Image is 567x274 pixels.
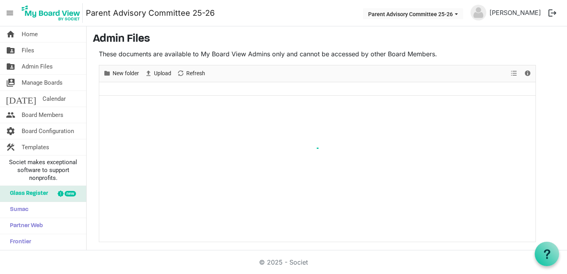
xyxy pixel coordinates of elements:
[6,26,15,42] span: home
[22,123,74,139] span: Board Configuration
[22,139,49,155] span: Templates
[22,75,63,91] span: Manage Boards
[259,258,308,266] a: © 2025 - Societ
[6,107,15,123] span: people
[22,107,63,123] span: Board Members
[43,91,66,107] span: Calendar
[6,202,28,218] span: Sumac
[6,139,15,155] span: construction
[2,6,17,20] span: menu
[86,5,215,21] a: Parent Advisory Committee 25-26
[544,5,561,21] button: logout
[363,8,463,19] button: Parent Advisory Committee 25-26 dropdownbutton
[6,75,15,91] span: switch_account
[471,5,486,20] img: no-profile-picture.svg
[486,5,544,20] a: [PERSON_NAME]
[6,218,43,234] span: Partner Web
[6,234,31,250] span: Frontier
[6,59,15,74] span: folder_shared
[22,26,38,42] span: Home
[6,43,15,58] span: folder_shared
[6,186,48,202] span: Glass Register
[4,158,83,182] span: Societ makes exceptional software to support nonprofits.
[19,3,83,23] img: My Board View Logo
[22,59,53,74] span: Admin Files
[65,191,76,196] div: new
[6,91,36,107] span: [DATE]
[6,123,15,139] span: settings
[22,43,34,58] span: Files
[19,3,86,23] a: My Board View Logo
[99,49,536,59] p: These documents are available to My Board View Admins only and cannot be accessed by other Board ...
[93,33,561,46] h3: Admin Files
